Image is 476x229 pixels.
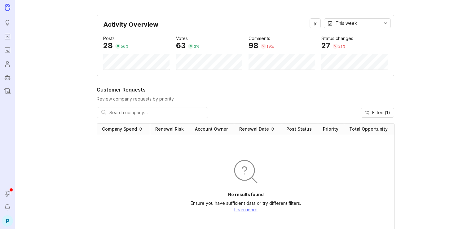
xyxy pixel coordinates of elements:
[249,35,270,42] div: Comments
[2,215,13,227] button: P
[2,17,13,29] a: Ideas
[103,42,113,49] div: 28
[234,207,258,212] a: Learn more
[155,126,184,132] div: Renewal Risk
[195,126,228,132] div: Account Owner
[338,44,346,49] div: 21 %
[239,126,269,132] div: Renewal Date
[231,157,261,186] img: svg+xml;base64,PHN2ZyB3aWR0aD0iOTYiIGhlaWdodD0iOTYiIGZpbGw9Im5vbmUiIHhtbG5zPSJodHRwOi8vd3d3LnczLm...
[121,44,129,49] div: 56 %
[176,42,186,49] div: 63
[321,42,330,49] div: 27
[228,191,264,198] p: No results found
[176,35,188,42] div: Votes
[372,110,390,116] span: Filters
[2,31,13,42] a: Portal
[321,35,353,42] div: Status changes
[97,96,394,102] p: Review company requests by priority
[2,45,13,56] a: Roadmaps
[267,44,274,49] div: 19 %
[109,109,204,116] input: Search company...
[361,108,394,118] button: Filters(1)
[2,58,13,70] a: Users
[286,126,312,132] div: Post Status
[194,44,199,49] div: 3 %
[97,86,394,93] h2: Customer Requests
[323,126,338,132] div: Priority
[2,72,13,83] a: Autopilot
[2,202,13,213] button: Notifications
[2,86,13,97] a: Changelog
[385,110,390,115] span: ( 1 )
[191,200,301,206] p: Ensure you have sufficient data or try different filters.
[336,20,357,27] div: This week
[103,35,115,42] div: Posts
[103,21,388,33] div: Activity Overview
[381,21,390,26] svg: toggle icon
[349,126,388,132] div: Total Opportunity
[5,4,10,11] img: Canny Home
[2,188,13,199] button: Announcements
[102,126,137,132] div: Company Spend
[249,42,258,49] div: 98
